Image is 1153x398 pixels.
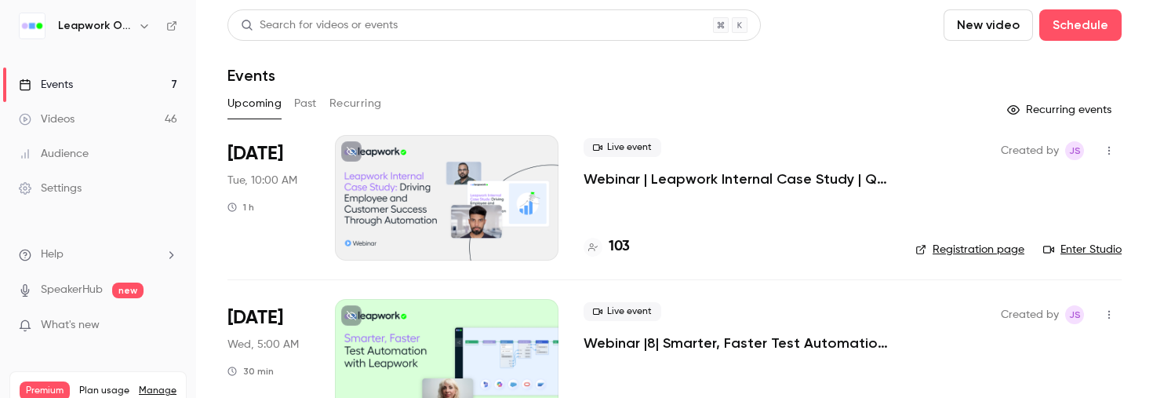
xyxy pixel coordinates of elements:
[139,385,176,397] a: Manage
[79,385,129,397] span: Plan usage
[158,319,177,333] iframe: Noticeable Trigger
[1001,305,1059,324] span: Created by
[609,236,630,257] h4: 103
[915,242,1024,257] a: Registration page
[41,282,103,298] a: SpeakerHub
[19,246,177,263] li: help-dropdown-opener
[584,302,661,321] span: Live event
[227,305,283,330] span: [DATE]
[41,246,64,263] span: Help
[1069,305,1081,324] span: JS
[19,181,82,196] div: Settings
[1065,305,1084,324] span: Jaynesh Singh
[20,13,45,38] img: Leapwork Online Event
[227,201,254,214] div: 1 h
[227,365,274,378] div: 30 min
[227,337,299,352] span: Wed, 5:00 AM
[112,283,144,298] span: new
[584,334,890,352] a: Webinar |8| Smarter, Faster Test Automation with Leapwork | EMEA | Q3 2025
[1000,97,1122,122] button: Recurring events
[1043,242,1122,257] a: Enter Studio
[227,91,282,116] button: Upcoming
[19,111,75,127] div: Videos
[1039,9,1122,41] button: Schedule
[19,77,73,93] div: Events
[944,9,1033,41] button: New video
[41,317,100,334] span: What's new
[584,138,661,157] span: Live event
[329,91,382,116] button: Recurring
[227,135,310,261] div: Aug 19 Tue, 10:00 AM (America/New York)
[227,173,297,188] span: Tue, 10:00 AM
[584,236,630,257] a: 103
[227,66,275,85] h1: Events
[1001,141,1059,160] span: Created by
[19,146,89,162] div: Audience
[58,18,132,34] h6: Leapwork Online Event
[294,91,317,116] button: Past
[1069,141,1081,160] span: JS
[1065,141,1084,160] span: Jaynesh Singh
[584,170,890,188] a: Webinar | Leapwork Internal Case Study | Q3 2025
[241,17,398,34] div: Search for videos or events
[227,141,283,166] span: [DATE]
